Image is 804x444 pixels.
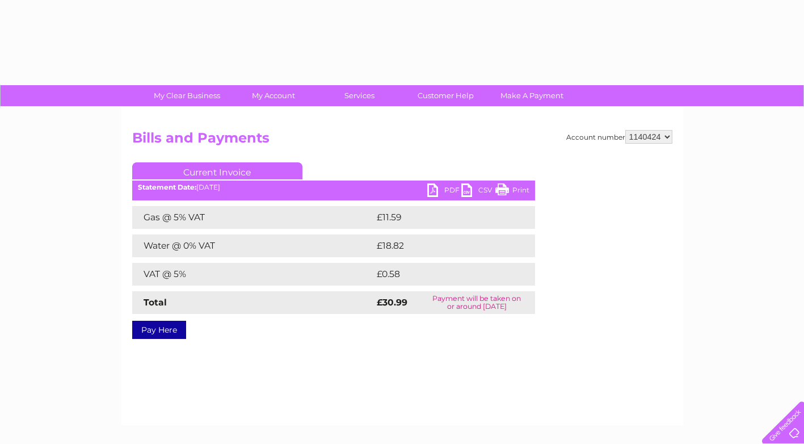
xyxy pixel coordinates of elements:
[485,85,579,106] a: Make A Payment
[140,85,234,106] a: My Clear Business
[374,263,508,286] td: £0.58
[132,263,374,286] td: VAT @ 5%
[461,183,495,200] a: CSV
[132,130,672,152] h2: Bills and Payments
[138,183,196,191] b: Statement Date:
[144,297,167,308] strong: Total
[132,234,374,257] td: Water @ 0% VAT
[495,183,529,200] a: Print
[132,206,374,229] td: Gas @ 5% VAT
[566,130,672,144] div: Account number
[226,85,320,106] a: My Account
[132,162,302,179] a: Current Invoice
[132,321,186,339] a: Pay Here
[132,183,535,191] div: [DATE]
[377,297,407,308] strong: £30.99
[374,234,511,257] td: £18.82
[399,85,492,106] a: Customer Help
[427,183,461,200] a: PDF
[419,291,535,314] td: Payment will be taken on or around [DATE]
[374,206,510,229] td: £11.59
[313,85,406,106] a: Services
